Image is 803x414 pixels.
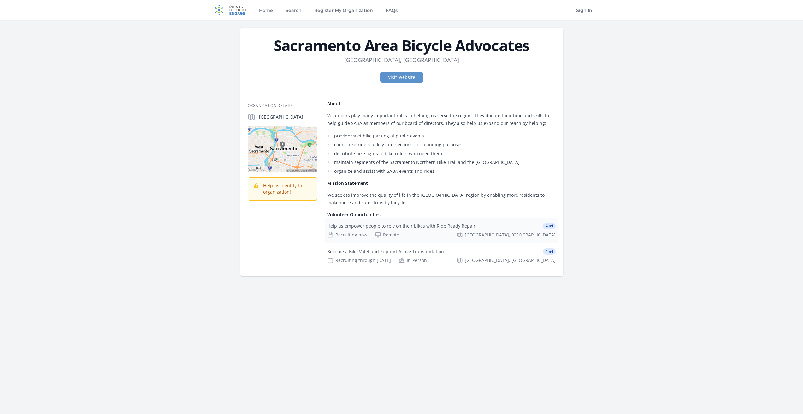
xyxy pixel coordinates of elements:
li: maintain segments of the Sacramento Northern Bike Trail and the [GEOGRAPHIC_DATA] [327,159,556,166]
li: organize and assist with SABA events and rides [327,167,556,175]
dd: [GEOGRAPHIC_DATA], [GEOGRAPHIC_DATA] [344,55,459,64]
li: count bike-riders at key intersections, for planning purposes [327,141,556,149]
div: Help us empower people to rely on their bikes with Ride Ready Repair! [327,223,477,229]
span: 4 mi [543,223,556,229]
a: Visit Website [380,72,423,83]
span: [GEOGRAPHIC_DATA], [GEOGRAPHIC_DATA] [465,232,556,238]
p: We seek to improve the quality of life in the [GEOGRAPHIC_DATA] region by enabling more residents... [327,191,556,207]
h4: Mission Statement [327,180,556,186]
div: Become a Bike Valet and Support Active Transportation [327,248,444,255]
a: Help us empower people to rely on their bikes with Ride Ready Repair! 4 mi Recruiting now Remote ... [325,218,558,243]
img: Map [248,126,317,172]
li: distribute bike lights to bike-riders who need them [327,150,556,157]
p: Volunteers play many important roles in helping us serve the region. They donate their time and s... [327,112,556,127]
div: In-Person [399,257,427,264]
h4: Volunteer Opportunities [327,212,556,218]
a: Become a Bike Valet and Support Active Transportation 4 mi Recruiting through [DATE] In-Person [G... [325,243,558,269]
h1: Sacramento Area Bicycle Advocates [248,38,556,53]
span: 4 mi [543,248,556,255]
li: provide valet bike parking at public events [327,132,556,140]
span: [GEOGRAPHIC_DATA], [GEOGRAPHIC_DATA] [465,257,556,264]
div: Remote [375,232,399,238]
div: Recruiting through [DATE] [327,257,391,264]
p: [GEOGRAPHIC_DATA] [259,114,317,120]
div: Recruiting now [327,232,367,238]
h4: About [327,101,556,107]
h3: Organization Details [248,103,317,108]
a: Help us identify this organization! [263,183,306,195]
